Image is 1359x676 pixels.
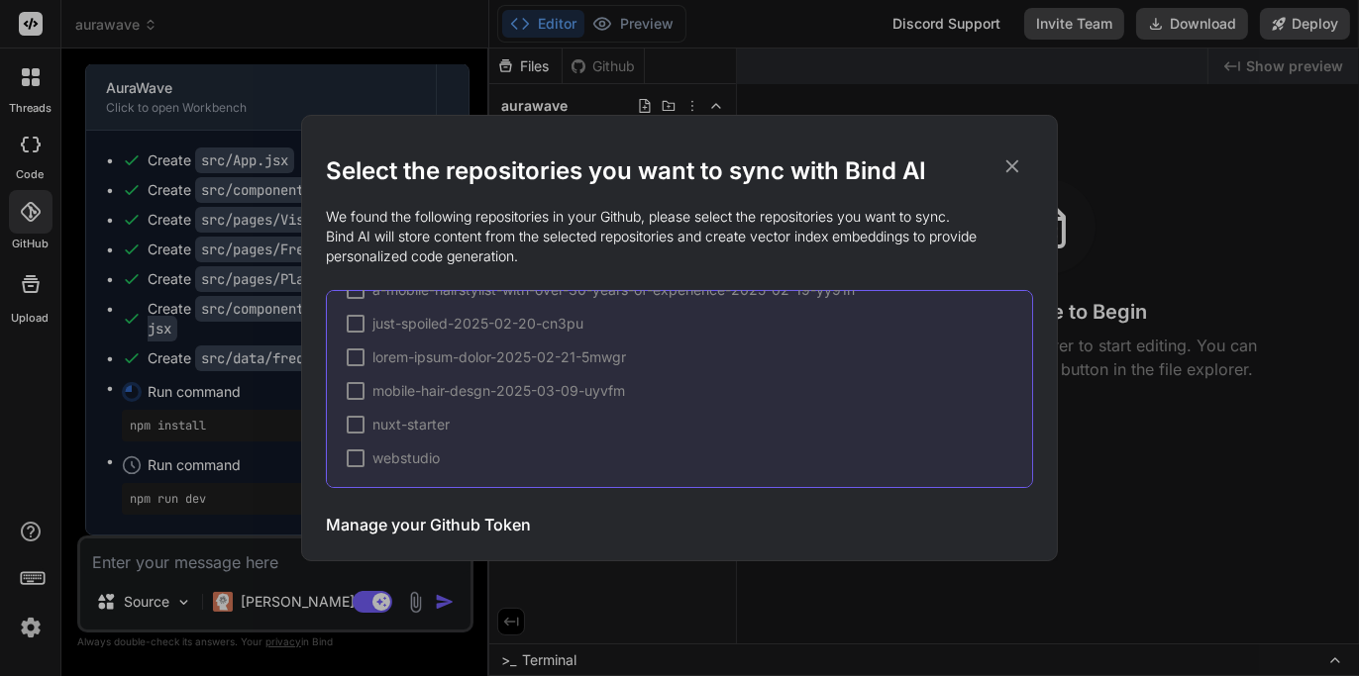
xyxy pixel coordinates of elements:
h2: Select the repositories you want to sync with Bind AI [326,155,1033,187]
span: just-spoiled-2025-02-20-cn3pu [372,314,583,334]
span: nuxt-starter [372,415,450,435]
span: mobile-hair-desgn-2025-03-09-uyvfm [372,381,625,401]
h3: Manage your Github Token [326,513,531,536]
p: We found the following repositories in your Github, please select the repositories you want to sy... [326,207,1033,266]
span: lorem-ipsum-dolor-2025-02-21-5mwgr [372,347,626,367]
span: webstudio [372,448,440,468]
